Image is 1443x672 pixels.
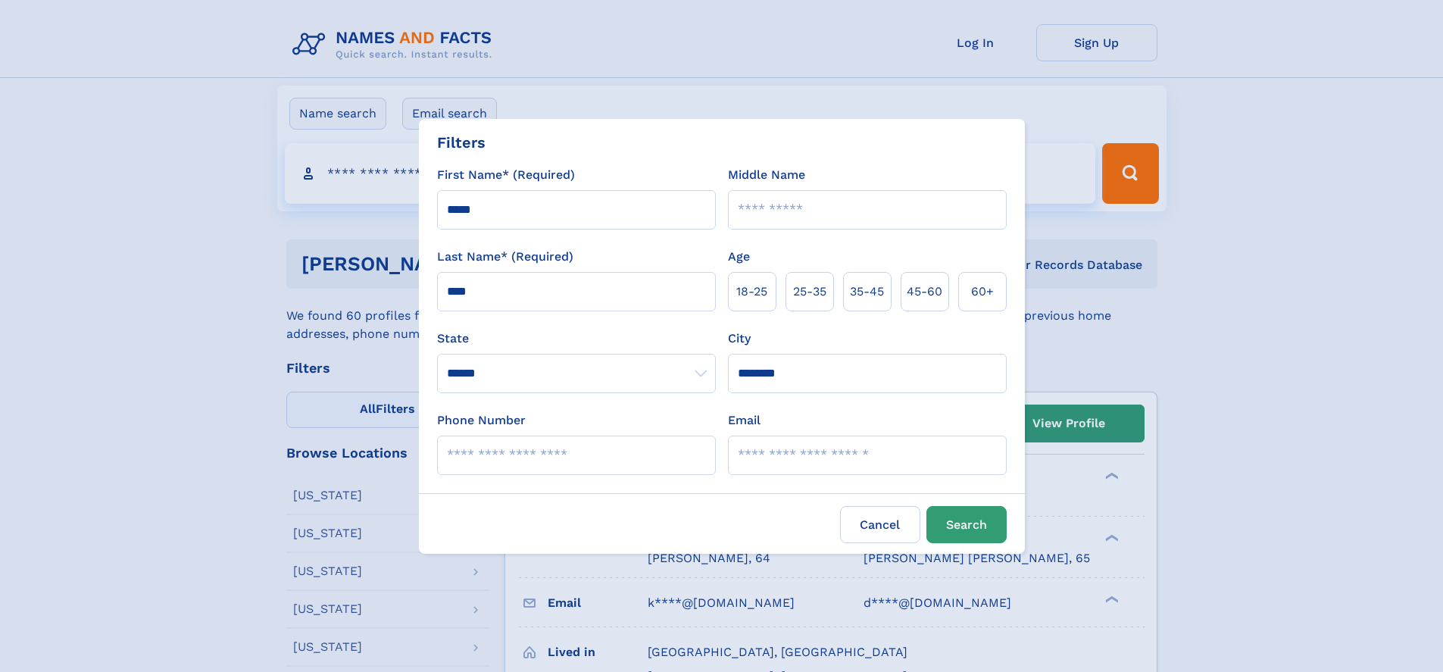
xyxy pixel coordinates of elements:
div: Filters [437,131,486,154]
label: Middle Name [728,166,805,184]
span: 25‑35 [793,283,826,301]
span: 35‑45 [850,283,884,301]
label: Age [728,248,750,266]
label: Last Name* (Required) [437,248,573,266]
label: City [728,330,751,348]
span: 18‑25 [736,283,767,301]
span: 45‑60 [907,283,942,301]
label: Cancel [840,506,920,543]
span: 60+ [971,283,994,301]
label: Email [728,411,761,430]
button: Search [926,506,1007,543]
label: State [437,330,716,348]
label: First Name* (Required) [437,166,575,184]
label: Phone Number [437,411,526,430]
